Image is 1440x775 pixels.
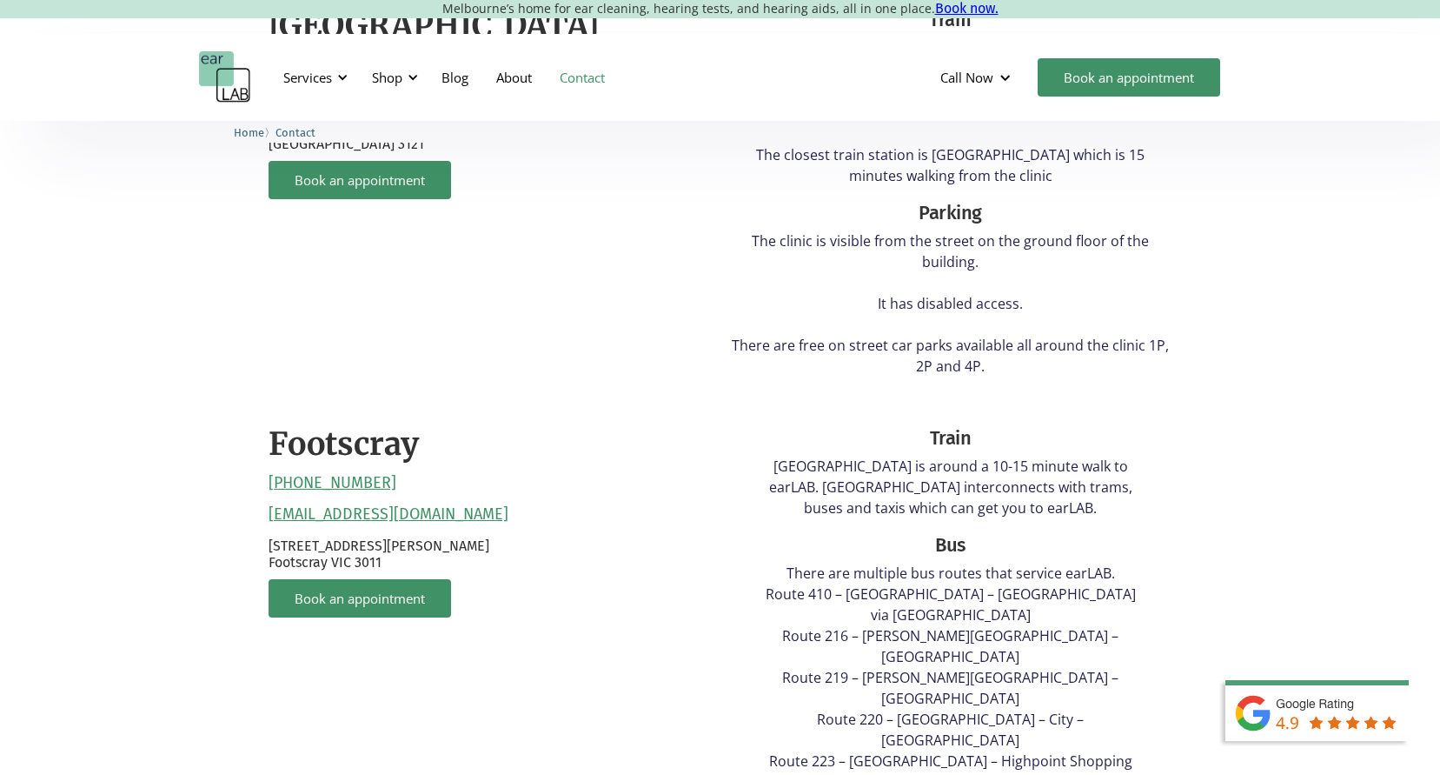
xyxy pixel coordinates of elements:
[482,52,546,103] a: About
[269,161,451,199] a: Book an appointment
[269,505,508,524] a: [EMAIL_ADDRESS][DOMAIN_NAME]
[273,51,353,104] div: Services
[269,579,451,618] a: Book an appointment
[269,538,712,571] p: [STREET_ADDRESS][PERSON_NAME] Footscray VIC 3011
[729,199,1172,227] div: Parking
[757,424,1145,452] div: Train
[729,6,1172,34] div: Tram
[372,69,402,86] div: Shop
[275,126,315,139] span: Contact
[729,144,1172,186] p: The closest train station is [GEOGRAPHIC_DATA] which is 15 minutes walking from the clinic
[234,126,264,139] span: Home
[1038,58,1220,97] a: Book an appointment
[729,230,1172,377] p: The clinic is visible from the street on the ground floor of the building. It has disabled access...
[940,69,993,86] div: Call Now
[269,474,396,493] a: [PHONE_NUMBER]
[234,124,275,142] li: 〉
[362,51,423,104] div: Shop
[546,52,619,103] a: Contact
[234,124,264,140] a: Home
[269,424,419,465] h2: Footscray
[269,6,600,47] h2: [GEOGRAPHIC_DATA]
[428,52,482,103] a: Blog
[199,51,251,104] a: home
[926,51,1029,104] div: Call Now
[757,531,1145,559] div: Bus
[757,563,1145,772] p: There are multiple bus routes that service earLAB. Route 410 – [GEOGRAPHIC_DATA] – [GEOGRAPHIC_DA...
[275,124,315,140] a: Contact
[757,456,1145,518] p: [GEOGRAPHIC_DATA] is around a 10-15 minute walk to earLAB. [GEOGRAPHIC_DATA] interconnects with t...
[283,69,332,86] div: Services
